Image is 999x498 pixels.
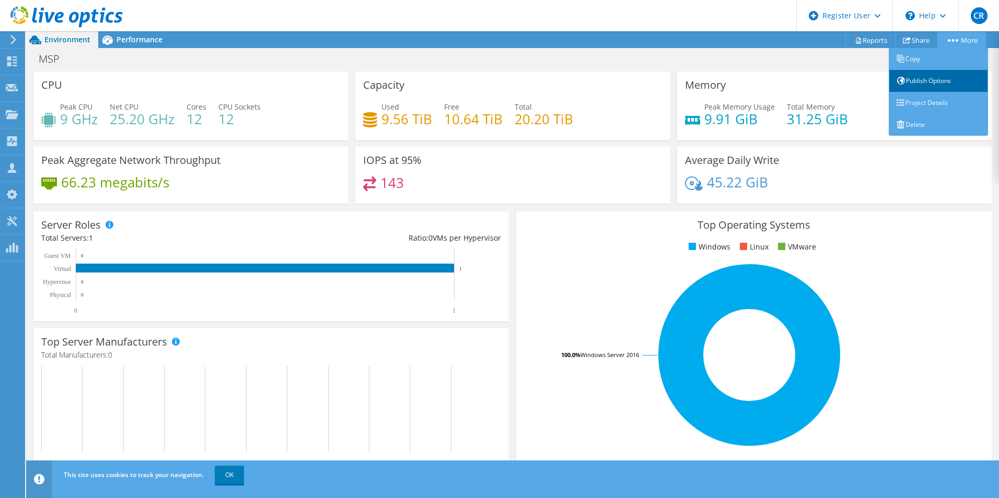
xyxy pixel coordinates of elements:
[685,155,779,166] h3: Average Daily Write
[444,113,503,125] h4: 10.64 TiB
[271,232,501,244] div: Ratio: VMs per Hypervisor
[937,32,986,48] a: More
[218,102,261,112] span: CPU Sockets
[380,177,404,188] h4: 143
[44,34,90,44] span: Environment
[707,176,768,188] h4: 45.22 GiB
[110,102,138,112] span: Net CPU
[74,307,77,314] text: 0
[89,233,93,243] span: 1
[54,265,72,272] text: Virtual
[737,241,769,253] li: Linux
[81,292,84,298] text: 0
[381,113,432,125] h4: 9.56 TiB
[41,79,62,91] h3: CPU
[50,291,71,299] text: Physical
[580,351,639,359] tspan: Windows Server 2016
[34,53,76,65] h1: MSP
[41,232,271,244] div: Total Servers:
[704,113,775,125] h4: 9.91 GiB
[787,113,848,125] h4: 31.25 GiB
[686,241,730,253] li: Windows
[889,92,988,114] a: Project Details
[459,266,462,271] text: 1
[845,32,896,48] a: Reports
[64,470,204,479] span: This site uses cookies to track your navigation.
[108,350,112,360] span: 0
[381,102,399,112] span: Used
[60,113,98,125] h4: 9 GHz
[685,79,726,91] h3: Memory
[44,252,71,259] text: Guest VM
[61,176,169,188] h4: 66.23 megabits/s
[41,219,101,231] h3: Server Roles
[117,34,162,44] span: Performance
[889,48,988,70] a: Copy
[704,102,775,112] span: Peak Memory Usage
[187,102,206,112] span: Cores
[187,113,206,125] h4: 12
[215,466,244,484] a: OK
[60,102,92,112] span: Peak CPU
[971,7,988,24] span: CR
[515,102,532,112] span: Total
[905,11,915,20] svg: \n
[561,351,580,359] tspan: 100.0%
[775,241,816,253] li: VMware
[41,336,167,348] h3: Top Server Manufacturers
[81,253,84,258] text: 0
[41,155,220,166] h3: Peak Aggregate Network Throughput
[41,349,501,361] h4: Total Manufacturers:
[43,278,71,286] text: Hypervisor
[81,279,84,284] text: 0
[524,219,984,231] h3: Top Operating Systems
[363,155,422,166] h3: IOPS at 95%
[452,307,456,314] text: 1
[895,32,938,48] a: Share
[110,113,175,125] h4: 25.20 GHz
[889,114,988,136] a: Delete
[889,70,988,92] a: Publish Options
[363,79,404,91] h3: Capacity
[444,102,459,112] span: Free
[218,113,261,125] h4: 12
[428,233,433,243] span: 0
[787,102,835,112] span: Total Memory
[515,113,573,125] h4: 20.20 TiB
